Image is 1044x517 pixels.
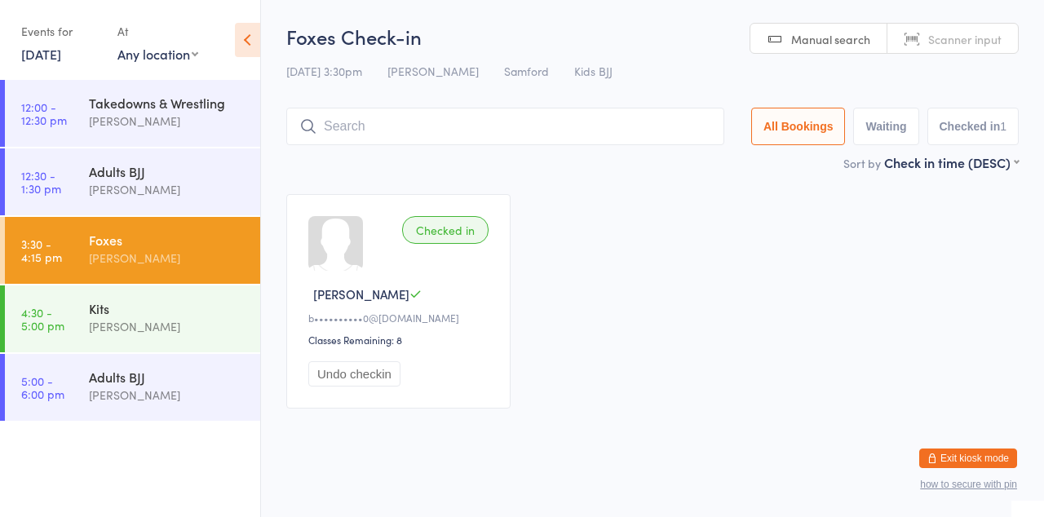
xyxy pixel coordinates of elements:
[89,249,246,267] div: [PERSON_NAME]
[21,169,61,195] time: 12:30 - 1:30 pm
[21,45,61,63] a: [DATE]
[402,216,489,244] div: Checked in
[919,449,1017,468] button: Exit kiosk mode
[5,285,260,352] a: 4:30 -5:00 pmKits[PERSON_NAME]
[21,374,64,400] time: 5:00 - 6:00 pm
[751,108,846,145] button: All Bookings
[117,45,198,63] div: Any location
[89,368,246,386] div: Adults BJJ
[286,63,362,79] span: [DATE] 3:30pm
[791,31,870,47] span: Manual search
[89,317,246,336] div: [PERSON_NAME]
[89,299,246,317] div: Kits
[5,354,260,421] a: 5:00 -6:00 pmAdults BJJ[PERSON_NAME]
[1000,120,1006,133] div: 1
[21,237,62,263] time: 3:30 - 4:15 pm
[387,63,479,79] span: [PERSON_NAME]
[928,31,1002,47] span: Scanner input
[313,285,409,303] span: [PERSON_NAME]
[21,100,67,126] time: 12:00 - 12:30 pm
[574,63,613,79] span: Kids BJJ
[884,153,1019,171] div: Check in time (DESC)
[927,108,1020,145] button: Checked in1
[89,231,246,249] div: Foxes
[286,108,724,145] input: Search
[308,333,493,347] div: Classes Remaining: 8
[308,361,400,387] button: Undo checkin
[5,80,260,147] a: 12:00 -12:30 pmTakedowns & Wrestling[PERSON_NAME]
[21,306,64,332] time: 4:30 - 5:00 pm
[843,155,881,171] label: Sort by
[920,479,1017,490] button: how to secure with pin
[286,23,1019,50] h2: Foxes Check-in
[853,108,918,145] button: Waiting
[308,311,493,325] div: b••••••••••0@[DOMAIN_NAME]
[89,94,246,112] div: Takedowns & Wrestling
[5,148,260,215] a: 12:30 -1:30 pmAdults BJJ[PERSON_NAME]
[21,18,101,45] div: Events for
[89,162,246,180] div: Adults BJJ
[504,63,549,79] span: Samford
[89,180,246,199] div: [PERSON_NAME]
[117,18,198,45] div: At
[5,217,260,284] a: 3:30 -4:15 pmFoxes[PERSON_NAME]
[89,386,246,404] div: [PERSON_NAME]
[89,112,246,130] div: [PERSON_NAME]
